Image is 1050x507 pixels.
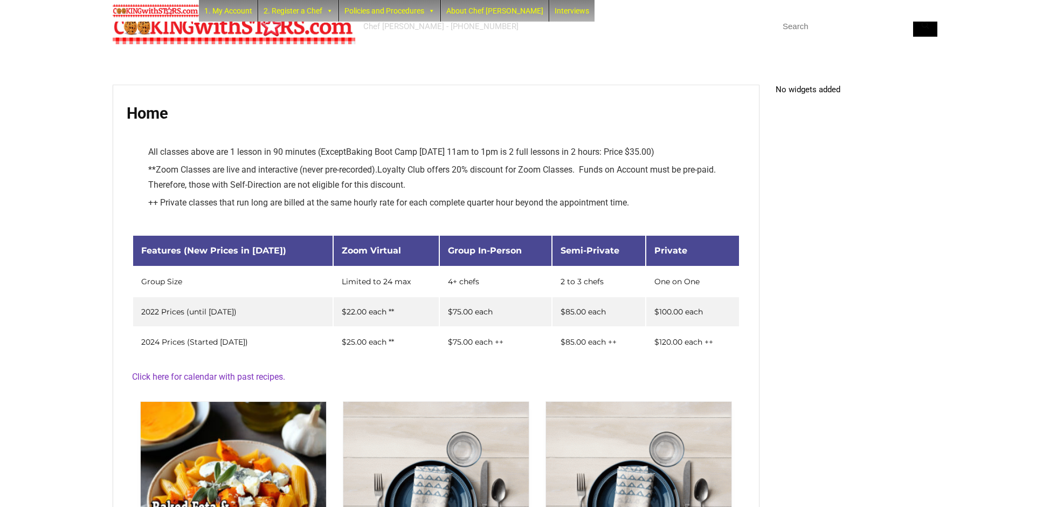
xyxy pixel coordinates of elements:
[132,372,285,382] a: Click here for calendar with past recipes.
[127,104,745,122] h1: Home
[148,162,740,193] li: ** Loyalty Club offers 20% discount for Zoom Classes. Funds on Account must be pre-paid. Therefor...
[654,338,731,346] div: $120.00 each ++
[342,308,431,316] div: $22.00 each **
[363,21,519,32] div: Chef [PERSON_NAME] - [PHONE_NUMBER]
[654,245,687,256] span: Private
[561,308,637,316] div: $85.00 each
[776,16,937,37] input: Search
[141,278,324,285] div: Group Size
[913,16,937,37] button: Search
[342,338,431,346] div: $25.00 each **
[141,245,286,256] span: Features (New Prices in [DATE])
[654,278,731,285] div: One on One
[342,245,401,256] span: Zoom Virtual
[113,4,199,17] img: Chef Paula's Cooking With Stars
[346,147,654,157] span: Baking Boot Camp [DATE] 11am to 1pm is 2 full lessons in 2 hours: Price $35.00)
[776,85,937,94] p: No widgets added
[448,278,543,285] div: 4+ chefs
[148,195,740,210] li: ++ Private classes that run long are billed at the same hourly rate for each complete quarter hou...
[654,308,731,316] div: $100.00 each
[156,165,377,175] span: Zoom Classes are live and interactive (never pre-recorded).
[113,8,355,44] img: Chef Paula's Cooking With Stars
[561,245,619,256] span: Semi-Private
[561,338,637,346] div: $85.00 each ++
[141,308,324,316] div: 2022 Prices (until [DATE])
[448,338,543,346] div: $75.00 each ++
[448,245,522,256] span: Group In-Person
[448,308,543,316] div: $75.00 each
[148,145,740,160] li: All classes above are 1 lesson in 90 minutes (Except
[561,278,637,285] div: 2 to 3 chefs
[342,278,431,285] div: Limited to 24 max
[141,338,324,346] div: 2024 Prices (Started [DATE])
